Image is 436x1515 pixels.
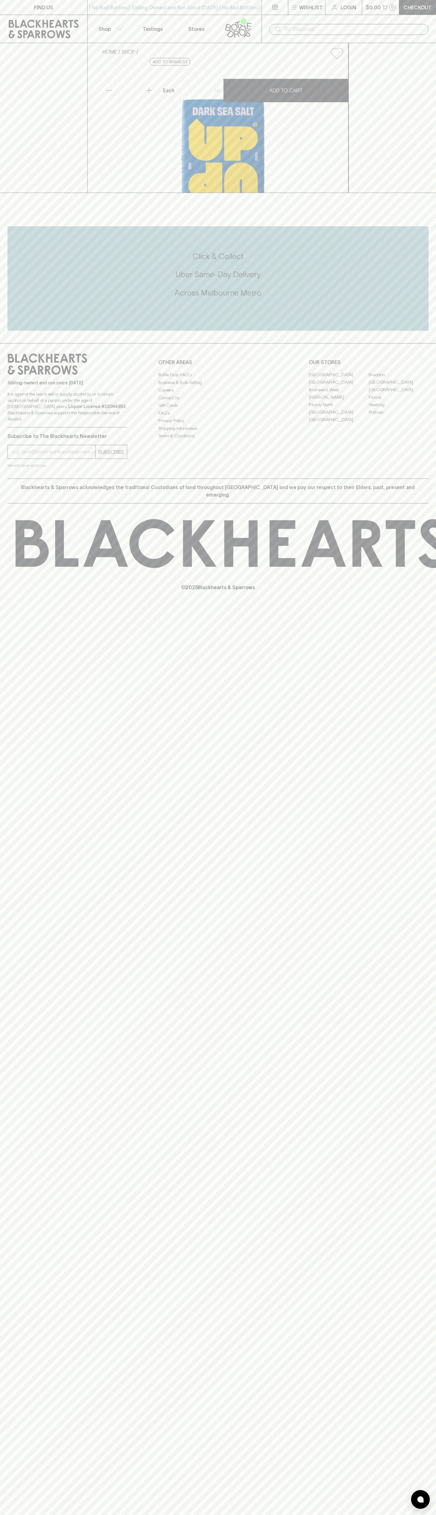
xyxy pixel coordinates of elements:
p: Stores [188,25,204,33]
p: It is against the law to sell or supply alcohol to, or to obtain alcohol on behalf of a person un... [7,391,127,422]
input: e.g. jane@blackheartsandsparrows.com.au [12,447,95,457]
a: Stores [175,15,218,43]
p: Subscribe to The Blackhearts Newsletter [7,432,127,440]
a: Braddon [369,371,429,378]
p: SUBSCRIBE [98,448,124,456]
a: Privacy Policy [158,417,278,425]
strong: Liquor License #32064953 [68,404,126,409]
a: Fitzroy [369,393,429,401]
a: Gift Cards [158,402,278,409]
a: FAQ's [158,409,278,417]
button: Add to wishlist [150,58,190,65]
p: Sibling owned and run since [DATE] [7,380,127,386]
p: We will never spam you [7,462,127,469]
a: HOME [103,49,117,55]
a: [GEOGRAPHIC_DATA] [309,416,369,423]
p: ADD TO CART [269,87,303,94]
button: Shop [88,15,131,43]
img: bubble-icon [417,1496,424,1503]
p: Wishlist [299,4,323,11]
img: 37014.png [98,64,348,193]
a: SHOP [122,49,135,55]
h5: Across Melbourne Metro [7,288,429,298]
p: Blackhearts & Sparrows acknowledges the traditional Custodians of land throughout [GEOGRAPHIC_DAT... [12,483,424,498]
a: Shipping Information [158,425,278,432]
p: FIND US [34,4,53,11]
a: [GEOGRAPHIC_DATA] [369,386,429,393]
a: [PERSON_NAME] [309,393,369,401]
input: Try "Pinot noir" [284,24,424,34]
p: $0.00 [366,4,381,11]
p: Checkout [404,4,432,11]
button: Add to wishlist [328,46,346,61]
p: OUR STORES [309,358,429,366]
a: Fitzroy North [309,401,369,408]
p: Shop [98,25,111,33]
a: [GEOGRAPHIC_DATA] [309,408,369,416]
a: Brunswick West [309,386,369,393]
a: [GEOGRAPHIC_DATA] [309,371,369,378]
a: Tastings [131,15,175,43]
button: ADD TO CART [223,79,348,102]
a: Business & Bulk Gifting [158,379,278,386]
h5: Click & Collect [7,251,429,262]
a: Prahran [369,408,429,416]
p: Each [163,87,175,94]
h5: Uber Same-Day Delivery [7,269,429,280]
a: Careers [158,387,278,394]
p: OTHER AREAS [158,358,278,366]
p: Login [341,4,356,11]
a: Geelong [369,401,429,408]
p: Tastings [143,25,163,33]
button: SUBSCRIBE [96,445,127,459]
a: [GEOGRAPHIC_DATA] [369,378,429,386]
a: Contact Us [158,394,278,402]
p: 0 [391,6,394,9]
a: Bottle Drop FAQ's [158,371,278,379]
div: Each [161,84,223,97]
a: [GEOGRAPHIC_DATA] [309,378,369,386]
a: Terms & Conditions [158,432,278,440]
div: Call to action block [7,226,429,331]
